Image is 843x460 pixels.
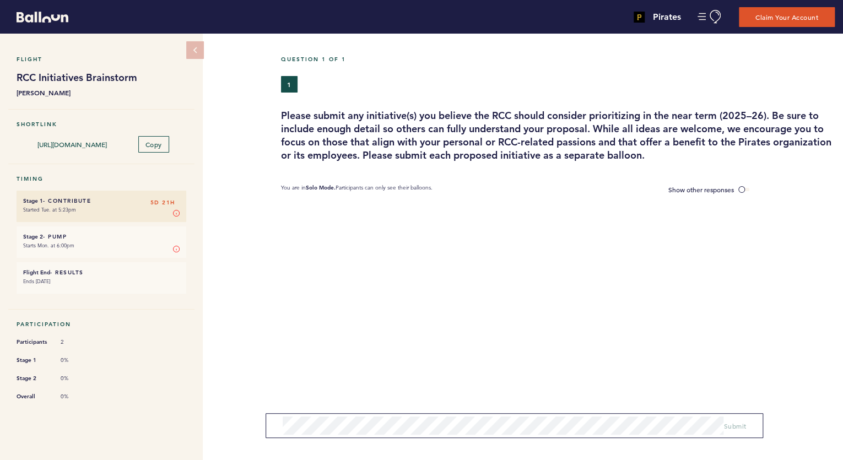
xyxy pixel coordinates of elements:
[653,10,681,24] h4: Pirates
[17,337,50,348] span: Participants
[281,109,835,162] h3: Please submit any initiative(s) you believe the RCC should consider prioritizing in the near term...
[138,136,169,153] button: Copy
[723,421,746,430] span: Submit
[668,185,734,194] span: Show other responses
[17,87,186,98] b: [PERSON_NAME]
[150,197,175,208] span: 5D 21H
[8,11,68,23] a: Balloon
[281,56,835,63] h5: Question 1 of 1
[145,140,162,149] span: Copy
[17,355,50,366] span: Stage 1
[23,197,180,204] h6: - Contribute
[739,7,835,27] button: Claim Your Account
[61,375,94,382] span: 0%
[61,356,94,364] span: 0%
[23,197,43,204] small: Stage 1
[17,373,50,384] span: Stage 2
[281,184,433,196] p: You are in Participants can only see their balloons.
[306,184,336,191] b: Solo Mode.
[61,393,94,401] span: 0%
[723,420,746,431] button: Submit
[61,338,94,346] span: 2
[23,206,76,213] time: Started Tue. at 5:23pm
[17,321,186,328] h5: Participation
[23,242,74,249] time: Starts Mon. at 6:00pm
[17,12,68,23] svg: Balloon
[17,121,186,128] h5: Shortlink
[23,278,50,285] time: Ends [DATE]
[17,175,186,182] h5: Timing
[17,56,186,63] h5: Flight
[23,233,180,240] h6: - Pump
[23,269,180,276] h6: - Results
[23,233,43,240] small: Stage 2
[698,10,722,24] button: Manage Account
[17,71,186,84] h1: RCC Initiatives Brainstorm
[281,76,298,93] button: 1
[17,391,50,402] span: Overall
[23,269,50,276] small: Flight End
